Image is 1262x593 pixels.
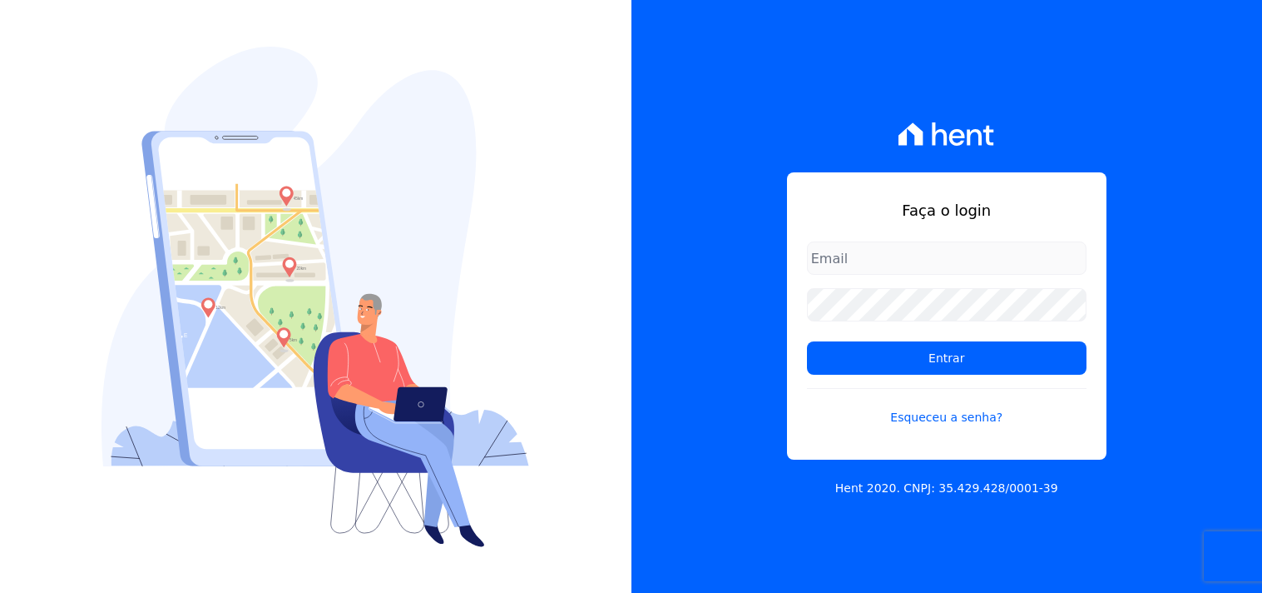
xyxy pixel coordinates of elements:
[101,47,529,547] img: Login
[807,388,1086,426] a: Esqueceu a senha?
[807,341,1086,375] input: Entrar
[835,480,1058,497] p: Hent 2020. CNPJ: 35.429.428/0001-39
[807,242,1086,275] input: Email
[807,199,1086,222] h1: Faça o login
